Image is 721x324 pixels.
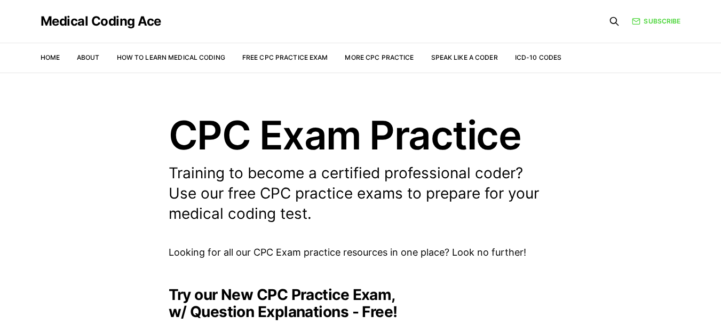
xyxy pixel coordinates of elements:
a: Speak Like a Coder [431,53,498,61]
a: How to Learn Medical Coding [117,53,225,61]
h1: CPC Exam Practice [169,115,553,155]
p: Training to become a certified professional coder? Use our free CPC practice exams to prepare for... [169,163,553,224]
p: Looking for all our CPC Exam practice resources in one place? Look no further! [169,245,553,260]
a: Subscribe [632,16,680,26]
h2: Try our New CPC Practice Exam, w/ Question Explanations - Free! [169,286,553,320]
a: About [77,53,100,61]
a: Free CPC Practice Exam [242,53,328,61]
a: Medical Coding Ace [41,15,161,28]
a: ICD-10 Codes [515,53,561,61]
a: More CPC Practice [345,53,414,61]
a: Home [41,53,60,61]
